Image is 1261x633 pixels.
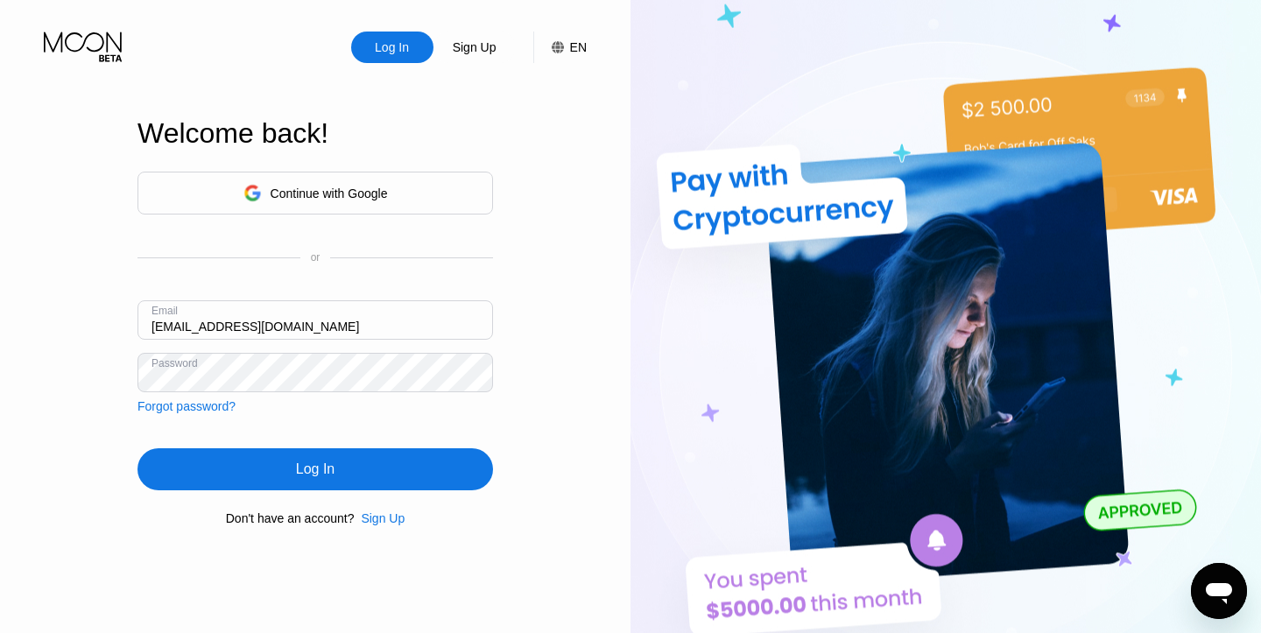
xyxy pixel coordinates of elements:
iframe: Button to launch messaging window [1191,563,1247,619]
div: Log In [137,448,493,490]
div: Forgot password? [137,399,236,413]
div: or [311,251,321,264]
div: Continue with Google [137,172,493,215]
div: Password [151,357,198,369]
div: Email [151,305,178,317]
div: Log In [373,39,411,56]
div: Sign Up [361,511,405,525]
div: Log In [296,461,335,478]
div: Log In [351,32,433,63]
div: Don't have an account? [226,511,355,525]
div: Sign Up [354,511,405,525]
div: Sign Up [451,39,498,56]
div: Sign Up [433,32,516,63]
div: EN [570,40,587,54]
div: Continue with Google [271,186,388,200]
div: EN [533,32,587,63]
div: Welcome back! [137,117,493,150]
